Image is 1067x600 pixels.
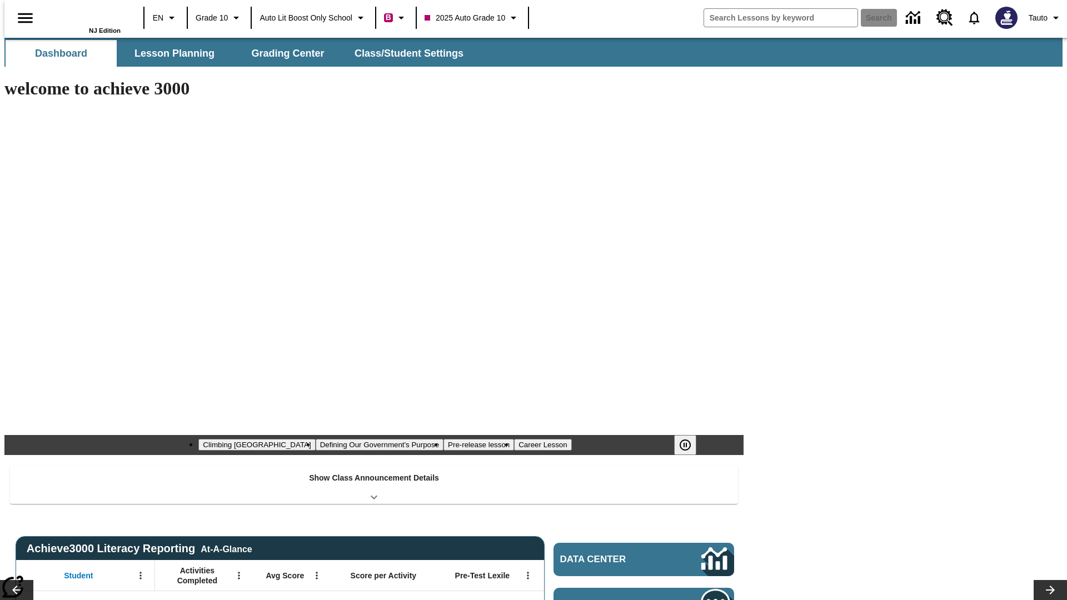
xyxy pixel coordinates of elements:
[380,8,412,28] button: Boost Class color is violet red. Change class color
[6,40,117,67] button: Dashboard
[309,472,439,484] p: Show Class Announcement Details
[930,3,960,33] a: Resource Center, Will open in new tab
[346,40,472,67] button: Class/Student Settings
[899,3,930,33] a: Data Center
[455,571,510,581] span: Pre-Test Lexile
[48,4,121,34] div: Home
[1024,8,1067,28] button: Profile/Settings
[64,571,93,581] span: Student
[560,554,664,565] span: Data Center
[1034,580,1067,600] button: Lesson carousel, Next
[4,38,1063,67] div: SubNavbar
[351,571,417,581] span: Score per Activity
[232,40,343,67] button: Grading Center
[4,78,744,99] h1: welcome to achieve 3000
[255,8,372,28] button: School: Auto Lit Boost only School, Select your school
[554,543,734,576] a: Data Center
[148,8,183,28] button: Language: EN, Select a language
[27,542,252,555] span: Achieve3000 Literacy Reporting
[266,571,304,581] span: Avg Score
[1029,12,1048,24] span: Tauto
[119,40,230,67] button: Lesson Planning
[520,567,536,584] button: Open Menu
[132,567,149,584] button: Open Menu
[674,435,707,455] div: Pause
[960,3,989,32] a: Notifications
[89,27,121,34] span: NJ Edition
[9,2,42,34] button: Open side menu
[191,8,247,28] button: Grade: Grade 10, Select a grade
[995,7,1018,29] img: Avatar
[308,567,325,584] button: Open Menu
[420,8,525,28] button: Class: 2025 Auto Grade 10, Select your class
[198,439,315,451] button: Slide 1 Climbing Mount Tai
[443,439,514,451] button: Slide 3 Pre-release lesson
[514,439,571,451] button: Slide 4 Career Lesson
[260,12,352,24] span: Auto Lit Boost only School
[231,567,247,584] button: Open Menu
[153,12,163,24] span: EN
[316,439,443,451] button: Slide 2 Defining Our Government's Purpose
[10,466,738,504] div: Show Class Announcement Details
[201,542,252,554] div: At-A-Glance
[989,3,1024,32] button: Select a new avatar
[161,566,234,586] span: Activities Completed
[674,435,696,455] button: Pause
[196,12,228,24] span: Grade 10
[386,11,391,24] span: B
[4,40,473,67] div: SubNavbar
[704,9,857,27] input: search field
[48,5,121,27] a: Home
[425,12,505,24] span: 2025 Auto Grade 10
